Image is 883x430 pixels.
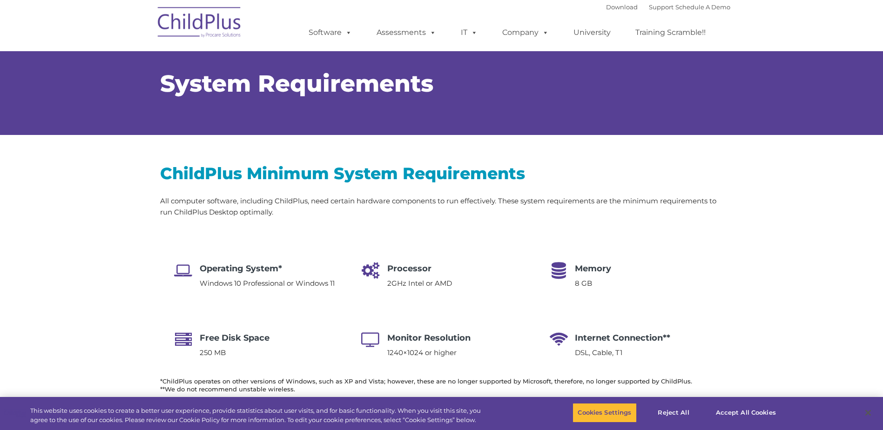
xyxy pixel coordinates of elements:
span: Monitor Resolution [387,333,471,343]
a: Company [493,23,558,42]
h6: *ChildPlus operates on other versions of Windows, such as XP and Vista; however, these are no lon... [160,377,723,393]
font: | [606,3,730,11]
a: Software [299,23,361,42]
span: Internet Connection** [575,333,670,343]
span: Memory [575,263,611,274]
span: 2GHz Intel or AMD [387,279,452,288]
a: University [564,23,620,42]
h2: ChildPlus Minimum System Requirements [160,163,723,184]
h4: Operating System* [200,262,335,275]
a: Schedule A Demo [675,3,730,11]
span: 8 GB [575,279,592,288]
span: Processor [387,263,431,274]
span: 250 MB [200,348,226,357]
span: System Requirements [160,69,433,98]
a: Training Scramble!! [626,23,715,42]
a: Support [649,3,674,11]
a: Assessments [367,23,445,42]
img: ChildPlus by Procare Solutions [153,0,246,47]
div: This website uses cookies to create a better user experience, provide statistics about user visit... [30,406,485,424]
button: Reject All [645,403,703,423]
a: Download [606,3,638,11]
span: 1240×1024 or higher [387,348,457,357]
button: Close [858,403,878,423]
a: IT [452,23,487,42]
button: Cookies Settings [573,403,636,423]
span: DSL, Cable, T1 [575,348,622,357]
button: Accept All Cookies [711,403,781,423]
span: Free Disk Space [200,333,270,343]
p: All computer software, including ChildPlus, need certain hardware components to run effectively. ... [160,195,723,218]
p: Windows 10 Professional or Windows 11 [200,278,335,289]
